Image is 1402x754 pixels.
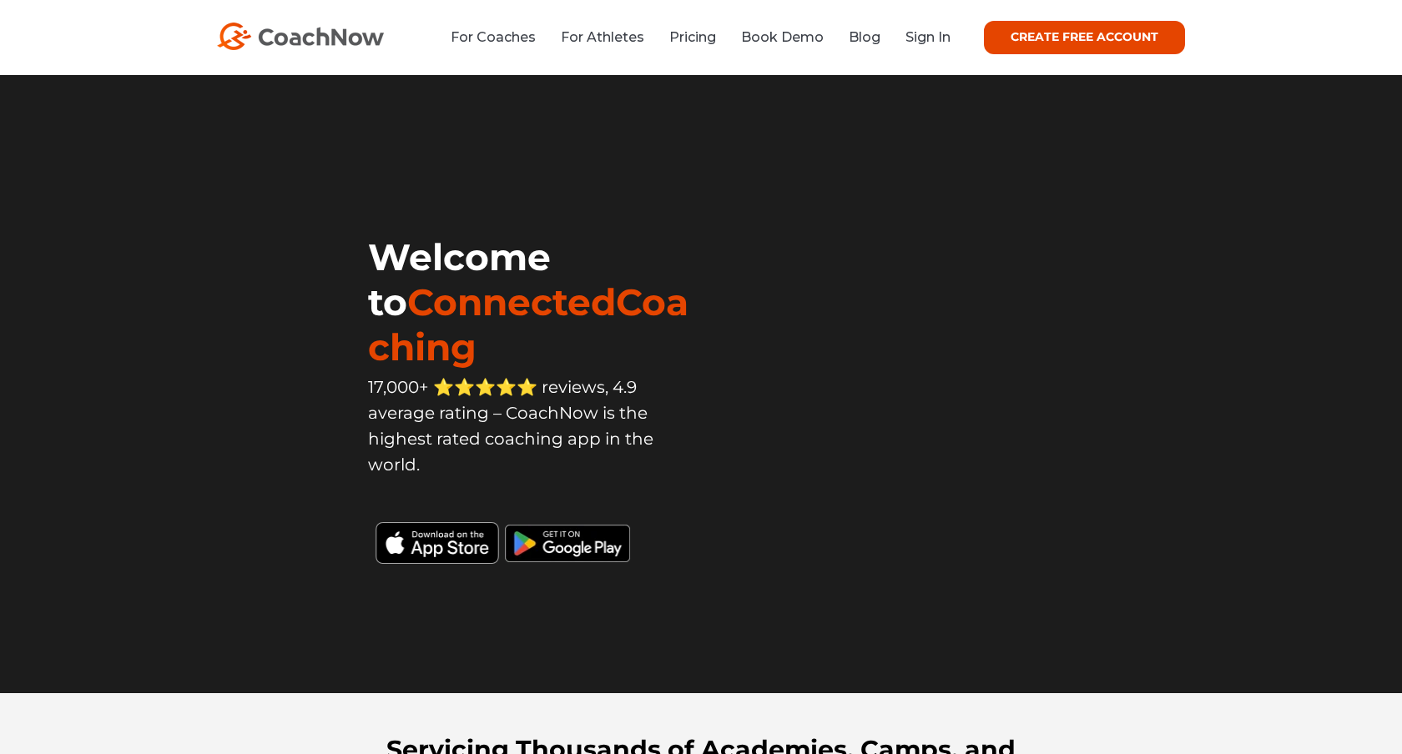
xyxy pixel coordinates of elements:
a: Sign In [905,29,951,45]
img: CoachNow Logo [217,23,384,50]
a: For Athletes [561,29,644,45]
img: Black Download CoachNow on the App Store Button [368,514,701,564]
a: Book Demo [741,29,824,45]
a: For Coaches [451,29,536,45]
a: Blog [849,29,880,45]
a: Pricing [669,29,716,45]
a: CREATE FREE ACCOUNT [984,21,1185,54]
span: ConnectedCoaching [368,279,688,369]
span: 17,000+ ⭐️⭐️⭐️⭐️⭐️ reviews, 4.9 average rating – CoachNow is the highest rated coaching app in th... [368,377,653,475]
h1: Welcome to [368,234,701,369]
